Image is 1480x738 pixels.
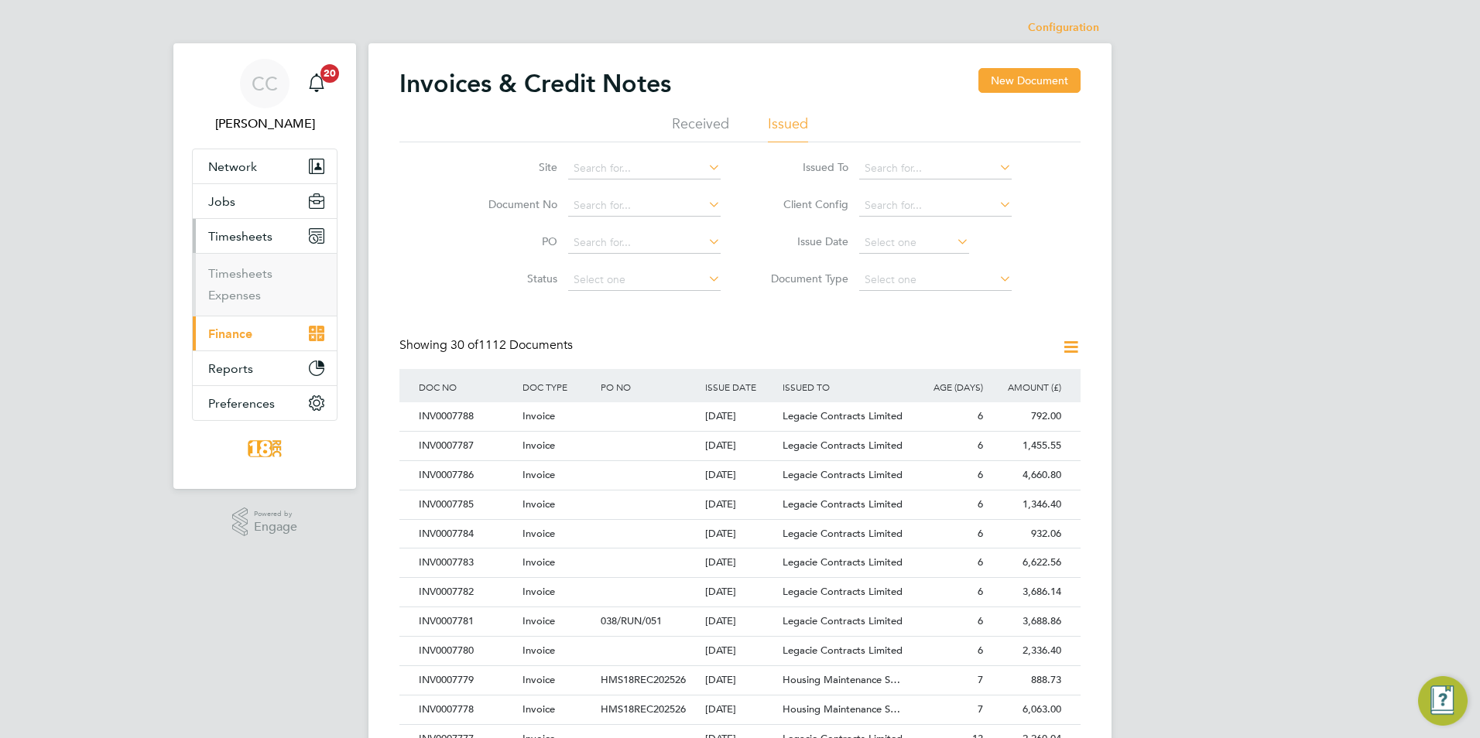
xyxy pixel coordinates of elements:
[601,673,686,686] span: HMS18REC202526
[859,269,1012,291] input: Select one
[783,673,900,686] span: Housing Maintenance S…
[701,578,779,606] div: [DATE]
[522,702,555,716] span: Invoice
[415,666,519,695] div: INV0007779
[193,253,337,316] div: Timesheets
[193,386,337,420] button: Preferences
[468,197,557,211] label: Document No
[701,695,779,724] div: [DATE]
[783,468,903,481] span: Legacie Contracts Limited
[208,229,272,244] span: Timesheets
[783,585,903,598] span: Legacie Contracts Limited
[987,607,1065,636] div: 3,688.86
[859,232,969,254] input: Select one
[415,548,519,577] div: INV0007783
[173,43,356,489] nav: Main navigation
[208,194,235,209] span: Jobs
[759,197,848,211] label: Client Config
[415,578,519,606] div: INV0007782
[522,468,555,481] span: Invoice
[779,369,909,405] div: ISSUED TO
[987,637,1065,665] div: 2,336.40
[415,695,519,724] div: INV0007778
[987,666,1065,695] div: 888.73
[415,490,519,519] div: INV0007785
[415,402,519,431] div: INV0007788
[208,159,257,174] span: Network
[232,507,298,537] a: Powered byEngage
[768,114,808,142] li: Issued
[759,160,848,174] label: Issued To
[701,548,779,577] div: [DATE]
[978,497,983,511] span: 6
[468,160,557,174] label: Site
[783,527,903,540] span: Legacie Contracts Limited
[701,490,779,519] div: [DATE]
[978,555,983,569] span: 6
[193,149,337,183] button: Network
[759,272,848,285] label: Document Type
[468,234,557,248] label: PO
[208,266,272,281] a: Timesheets
[701,369,779,405] div: ISSUE DATE
[399,337,576,354] div: Showing
[987,578,1065,606] div: 3,686.14
[415,432,519,460] div: INV0007787
[701,432,779,460] div: [DATE]
[978,644,983,657] span: 6
[978,673,983,686] span: 7
[522,644,555,657] span: Invoice
[783,614,903,627] span: Legacie Contracts Limited
[522,527,555,540] span: Invoice
[783,644,903,657] span: Legacie Contracts Limited
[415,369,519,405] div: DOC NO
[415,461,519,490] div: INV0007786
[522,673,555,686] span: Invoice
[978,439,983,452] span: 6
[978,468,983,481] span: 6
[193,316,337,350] button: Finance
[208,288,261,302] a: Expenses
[519,369,597,405] div: DOC TYPE
[978,68,1081,93] button: New Document
[522,439,555,452] span: Invoice
[254,521,297,534] span: Engage
[701,461,779,490] div: [DATE]
[193,219,337,253] button: Timesheets
[987,695,1065,724] div: 6,063.00
[978,585,983,598] span: 6
[783,439,903,452] span: Legacie Contracts Limited
[701,637,779,665] div: [DATE]
[301,59,332,108] a: 20
[978,614,983,627] span: 6
[208,326,252,341] span: Finance
[192,114,337,133] span: Chloe Crayden
[987,461,1065,490] div: 4,660.80
[859,158,1012,179] input: Search for...
[320,64,339,83] span: 20
[415,607,519,636] div: INV0007781
[701,666,779,695] div: [DATE]
[987,402,1065,431] div: 792.00
[601,702,686,716] span: HMS18REC202526
[701,402,779,431] div: [DATE]
[568,232,721,254] input: Search for...
[415,520,519,548] div: INV0007784
[192,436,337,461] a: Go to home page
[701,607,779,636] div: [DATE]
[522,614,555,627] span: Invoice
[522,555,555,569] span: Invoice
[783,555,903,569] span: Legacie Contracts Limited
[783,497,903,511] span: Legacie Contracts Limited
[193,351,337,385] button: Reports
[759,234,848,248] label: Issue Date
[701,520,779,548] div: [DATE]
[1028,12,1099,43] li: Configuration
[244,436,286,461] img: 18rec-logo-retina.png
[468,272,557,285] label: Status
[978,702,983,716] span: 7
[399,68,671,99] h2: Invoices & Credit Notes
[783,702,900,716] span: Housing Maintenance S…
[208,361,253,376] span: Reports
[193,184,337,218] button: Jobs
